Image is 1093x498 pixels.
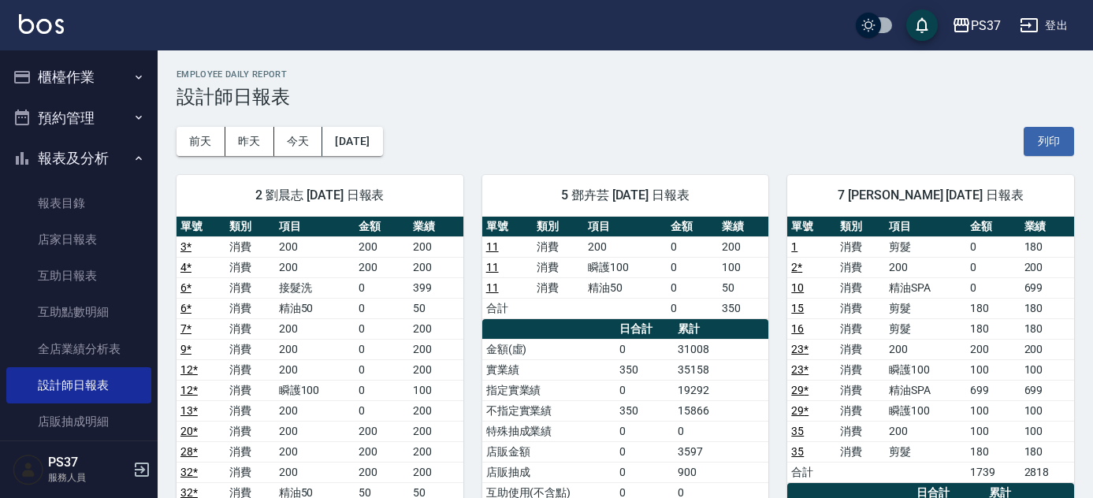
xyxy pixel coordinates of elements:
[6,258,151,294] a: 互助日報表
[1021,257,1074,277] td: 200
[667,257,718,277] td: 0
[177,217,225,237] th: 單號
[966,298,1020,318] td: 180
[787,217,1074,483] table: a dense table
[1021,462,1074,482] td: 2818
[322,127,382,156] button: [DATE]
[409,359,463,380] td: 200
[1021,380,1074,400] td: 699
[275,298,355,318] td: 精油50
[275,236,355,257] td: 200
[906,9,938,41] button: save
[1024,127,1074,156] button: 列印
[718,298,769,318] td: 350
[6,98,151,139] button: 預約管理
[674,380,768,400] td: 19292
[615,441,675,462] td: 0
[275,421,355,441] td: 200
[836,298,885,318] td: 消費
[966,441,1020,462] td: 180
[225,359,274,380] td: 消費
[667,236,718,257] td: 0
[355,441,409,462] td: 200
[533,277,584,298] td: 消費
[584,236,667,257] td: 200
[584,277,667,298] td: 精油50
[225,298,274,318] td: 消費
[791,281,804,294] a: 10
[409,380,463,400] td: 100
[48,470,128,485] p: 服務人員
[885,339,966,359] td: 200
[966,236,1020,257] td: 0
[615,319,675,340] th: 日合計
[275,277,355,298] td: 接髮洗
[482,380,615,400] td: 指定實業績
[615,359,675,380] td: 350
[482,217,533,237] th: 單號
[355,359,409,380] td: 0
[225,380,274,400] td: 消費
[195,188,444,203] span: 2 劉晨志 [DATE] 日報表
[966,359,1020,380] td: 100
[6,57,151,98] button: 櫃檯作業
[946,9,1007,42] button: PS37
[836,441,885,462] td: 消費
[486,261,499,273] a: 11
[836,339,885,359] td: 消費
[1021,298,1074,318] td: 180
[13,454,44,485] img: Person
[791,240,797,253] a: 1
[355,380,409,400] td: 0
[615,421,675,441] td: 0
[667,277,718,298] td: 0
[177,127,225,156] button: 前天
[836,277,885,298] td: 消費
[6,403,151,440] a: 店販抽成明細
[355,339,409,359] td: 0
[6,294,151,330] a: 互助點數明細
[409,421,463,441] td: 200
[674,359,768,380] td: 35158
[836,421,885,441] td: 消費
[885,236,966,257] td: 剪髮
[275,339,355,359] td: 200
[225,339,274,359] td: 消費
[1021,359,1074,380] td: 100
[1021,277,1074,298] td: 699
[584,217,667,237] th: 項目
[1021,400,1074,421] td: 100
[482,400,615,421] td: 不指定實業績
[836,236,885,257] td: 消費
[885,298,966,318] td: 剪髮
[225,318,274,339] td: 消費
[584,257,667,277] td: 瞬護100
[482,359,615,380] td: 實業績
[615,462,675,482] td: 0
[791,425,804,437] a: 35
[6,331,151,367] a: 全店業績分析表
[482,441,615,462] td: 店販金額
[791,322,804,335] a: 16
[966,400,1020,421] td: 100
[225,236,274,257] td: 消費
[225,127,274,156] button: 昨天
[355,277,409,298] td: 0
[836,318,885,339] td: 消費
[355,217,409,237] th: 金額
[355,400,409,421] td: 0
[533,257,584,277] td: 消費
[486,281,499,294] a: 11
[1021,441,1074,462] td: 180
[225,400,274,421] td: 消費
[718,257,769,277] td: 100
[19,14,64,34] img: Logo
[409,298,463,318] td: 50
[885,441,966,462] td: 剪髮
[966,421,1020,441] td: 100
[409,441,463,462] td: 200
[787,462,836,482] td: 合計
[836,257,885,277] td: 消費
[177,69,1074,80] h2: Employee Daily Report
[225,277,274,298] td: 消費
